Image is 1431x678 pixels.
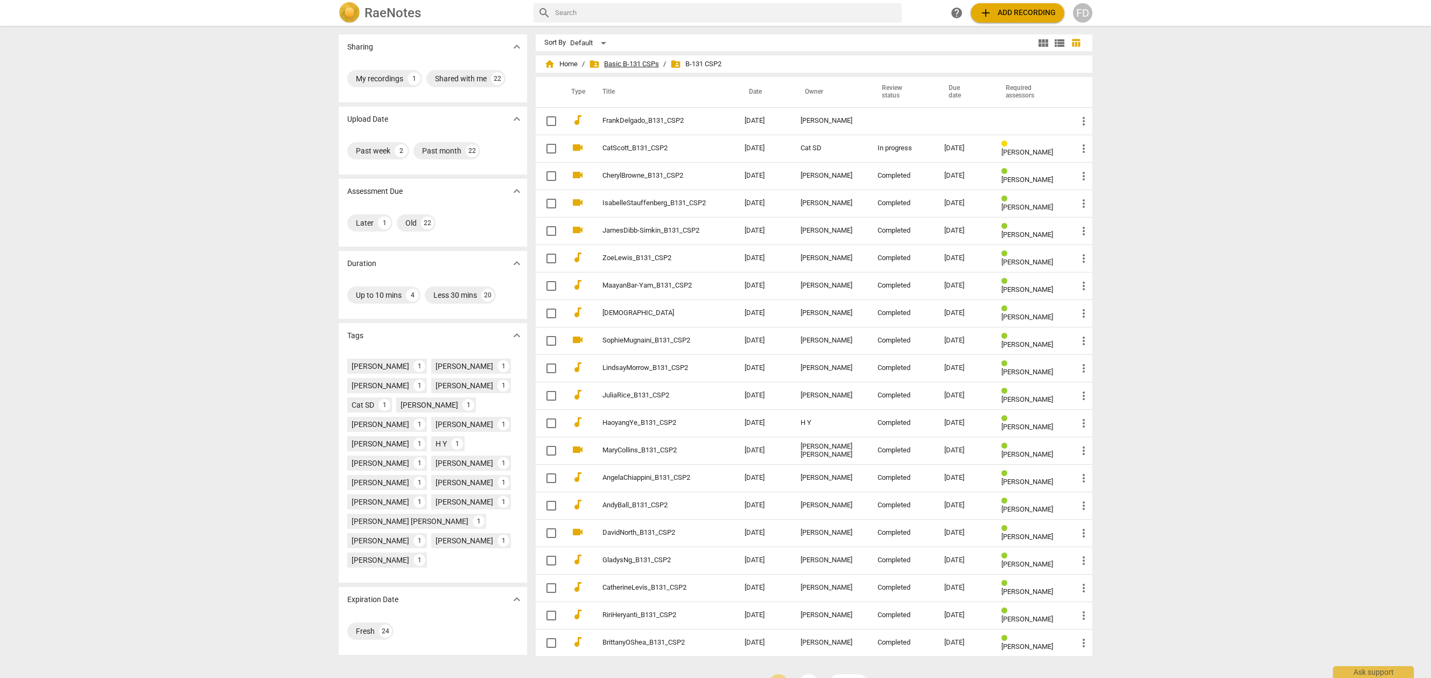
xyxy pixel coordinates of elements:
p: Tags [347,330,363,341]
span: audiotrack [571,416,584,429]
span: audiotrack [571,553,584,566]
span: audiotrack [571,278,584,291]
div: Completed [878,611,927,619]
div: 1 [378,216,391,229]
div: 1 [413,418,425,430]
span: more_vert [1077,389,1090,402]
span: more_vert [1077,115,1090,128]
div: [DATE] [944,227,985,235]
div: Completed [878,556,927,564]
span: table_chart [1071,38,1081,48]
div: [PERSON_NAME] [801,556,860,564]
p: Duration [347,258,376,269]
td: [DATE] [736,382,792,409]
span: [PERSON_NAME] [1001,642,1053,651]
span: [PERSON_NAME] [1001,588,1053,596]
div: [PERSON_NAME] [801,337,860,345]
div: Cat SD [801,144,860,152]
span: audiotrack [571,498,584,511]
div: [PERSON_NAME] [801,199,860,207]
div: Completed [878,309,927,317]
div: Completed [878,172,927,180]
img: Logo [339,2,360,24]
div: [PERSON_NAME] [352,497,409,507]
a: IsabelleStauffenberg_B131_CSP2 [602,199,706,207]
span: Review status: completed [1001,332,1012,340]
div: [PERSON_NAME] [801,529,860,537]
span: more_vert [1077,307,1090,320]
div: 22 [421,216,434,229]
span: [PERSON_NAME] [1001,450,1053,458]
span: / [582,60,585,68]
span: videocam [571,333,584,346]
div: Old [405,218,417,228]
div: 20 [481,289,494,302]
span: Review status: completed [1001,497,1012,505]
div: [PERSON_NAME] [801,501,860,509]
div: 4 [406,289,419,302]
button: Upload [971,3,1064,23]
div: [DATE] [944,144,985,152]
span: folder_shared [589,59,600,69]
div: 1 [497,457,509,469]
p: Expiration Date [347,594,398,605]
span: more_vert [1077,197,1090,210]
th: Date [736,77,792,107]
span: expand_more [510,257,523,270]
div: [DATE] [944,309,985,317]
div: [PERSON_NAME] [436,477,493,488]
a: GladysNg_B131_CSP2 [602,556,706,564]
td: [DATE] [736,547,792,574]
td: [DATE] [736,272,792,299]
span: Home [544,59,578,69]
td: [DATE] [736,162,792,190]
div: 1 [413,438,425,450]
div: [PERSON_NAME] [801,364,860,372]
span: videocam [571,169,584,181]
div: [PERSON_NAME] [PERSON_NAME] [352,516,468,527]
div: [PERSON_NAME] [436,361,493,372]
div: 1 [497,535,509,547]
span: Review status: completed [1001,222,1012,230]
span: Add recording [979,6,1056,19]
a: Help [947,3,966,23]
span: videocam [571,196,584,209]
div: Completed [878,639,927,647]
div: [PERSON_NAME] [352,535,409,546]
div: Ask support [1333,666,1414,678]
td: [DATE] [736,464,792,492]
span: more_vert [1077,252,1090,265]
div: Cat SD [352,400,374,410]
span: [PERSON_NAME] [1001,505,1053,513]
div: [DATE] [944,337,985,345]
span: [PERSON_NAME] [1001,368,1053,376]
td: [DATE] [736,519,792,547]
span: [PERSON_NAME] [1001,533,1053,541]
span: Review status: in progress [1001,140,1012,148]
td: [DATE] [736,244,792,272]
a: AndyBall_B131_CSP2 [602,501,706,509]
div: [DATE] [944,392,985,400]
td: [DATE] [736,602,792,629]
p: Upload Date [347,114,388,125]
span: videocam [571,141,584,154]
div: [PERSON_NAME] [801,474,860,482]
td: [DATE] [736,190,792,217]
div: Up to 10 mins [356,290,402,300]
span: more_vert [1077,279,1090,292]
div: [PERSON_NAME] [436,535,493,546]
div: Fresh [356,626,375,637]
td: [DATE] [736,437,792,464]
a: HaoyangYe_B131_CSP2 [602,419,706,427]
a: CherylBrowne_B131_CSP2 [602,172,706,180]
span: help [950,6,963,19]
div: [PERSON_NAME] [801,282,860,290]
div: 2 [395,144,408,157]
span: Review status: completed [1001,360,1012,368]
div: FD [1073,3,1092,23]
span: [PERSON_NAME] [1001,340,1053,348]
div: 22 [466,144,479,157]
div: 1 [378,399,390,411]
a: JuliaRice_B131_CSP2 [602,392,706,400]
td: [DATE] [736,135,792,162]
